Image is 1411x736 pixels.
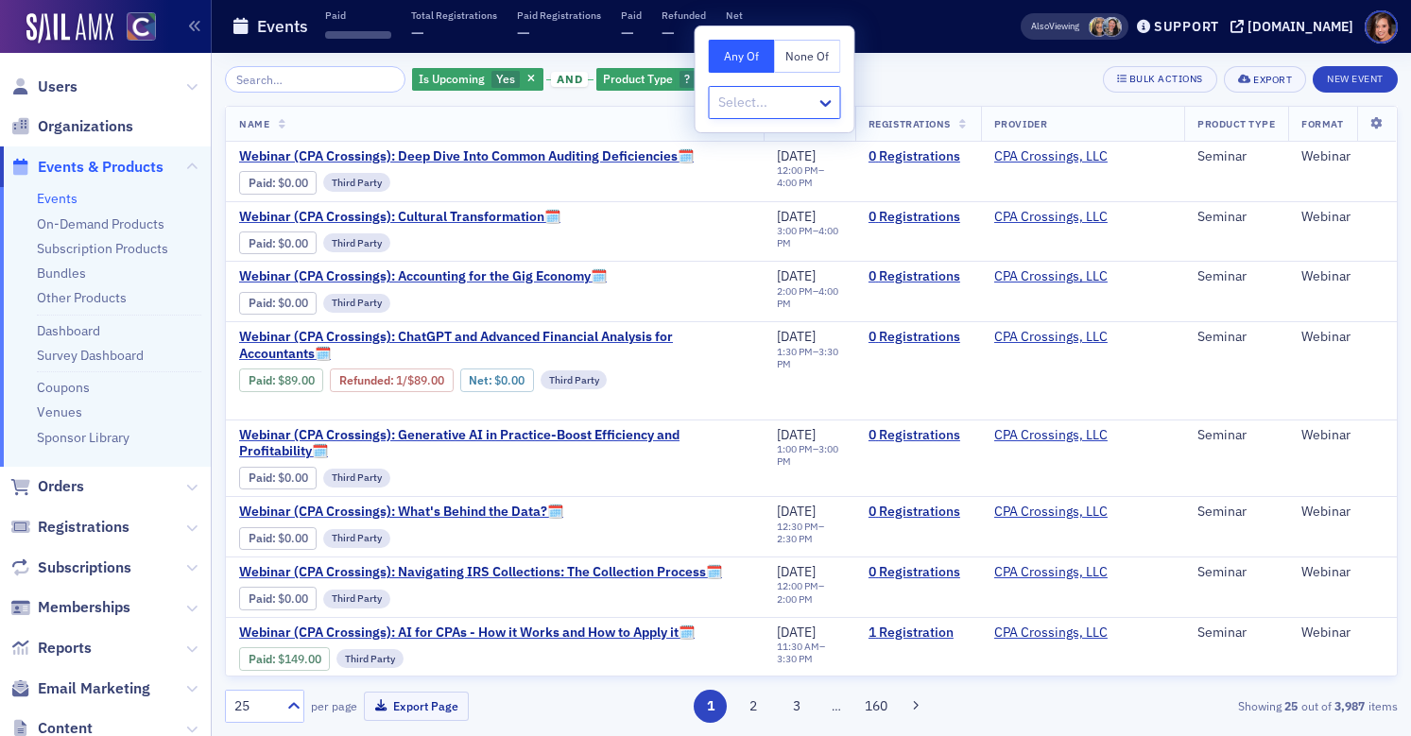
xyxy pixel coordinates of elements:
[419,71,485,86] span: Is Upcoming
[1253,75,1292,85] div: Export
[323,233,390,252] div: Third Party
[239,268,607,285] a: Webinar (CPA Crossings): Accounting for the Gig Economy🗓️
[994,268,1113,285] span: CPA Crossings, LLC
[239,171,317,194] div: Paid: 0 - $0
[38,116,133,137] span: Organizations
[777,563,816,580] span: [DATE]
[777,345,813,358] time: 1:30 PM
[10,638,92,659] a: Reports
[777,442,813,455] time: 1:00 PM
[994,148,1108,165] a: CPA Crossings, LLC
[859,690,892,723] button: 160
[37,265,86,282] a: Bundles
[323,529,390,548] div: Third Party
[994,427,1108,444] a: CPA Crossings, LLC
[823,697,850,714] span: …
[37,240,168,257] a: Subscription Products
[239,504,563,521] a: Webinar (CPA Crossings): What's Behind the Data?🗓️
[278,591,308,606] span: $0.00
[777,224,838,249] time: 4:00 PM
[1103,66,1217,93] button: Bulk Actions
[1224,66,1306,93] button: Export
[541,370,608,389] div: Third Party
[239,467,317,489] div: Paid: 0 - $0
[726,9,743,22] p: Net
[26,13,113,43] img: SailAMX
[1301,268,1384,285] div: Webinar
[1301,427,1384,444] div: Webinar
[37,322,100,339] a: Dashboard
[38,597,130,618] span: Memberships
[239,117,269,130] span: Name
[777,579,818,592] time: 12:00 PM
[339,373,396,387] span: :
[551,72,588,87] span: and
[777,224,813,237] time: 3:00 PM
[239,209,560,226] a: Webinar (CPA Crossings): Cultural Transformation🗓️
[460,368,534,391] div: Net: $0
[1301,625,1384,642] div: Webinar
[1313,69,1398,86] a: New Event
[780,690,813,723] button: 3
[777,532,813,545] time: 2:30 PM
[994,504,1108,521] a: CPA Crossings, LLC
[1031,20,1079,33] span: Viewing
[1313,66,1398,93] button: New Event
[869,427,968,444] a: 0 Registrations
[1301,564,1384,581] div: Webinar
[323,590,390,608] div: Third Party
[684,71,690,86] span: ?
[621,9,642,22] p: Paid
[364,692,469,721] button: Export Page
[775,40,841,73] button: None Of
[239,625,695,642] span: Webinar (CPA Crossings): AI for CPAs - How it Works and How to Apply it🗓️
[1089,17,1109,37] span: Lauren Standiford
[994,329,1113,346] span: CPA Crossings, LLC
[777,163,818,177] time: 12:00 PM
[411,22,424,43] span: —
[234,696,276,716] div: 25
[249,236,278,250] span: :
[336,649,404,668] div: Third Party
[249,531,278,545] span: :
[869,504,968,521] a: 0 Registrations
[517,9,601,22] p: Paid Registrations
[994,209,1108,226] a: CPA Crossings, LLC
[38,476,84,497] span: Orders
[694,690,727,723] button: 1
[869,564,968,581] a: 0 Registrations
[777,503,816,520] span: [DATE]
[1154,18,1219,35] div: Support
[494,373,525,387] span: $0.00
[239,564,722,581] a: Webinar (CPA Crossings): Navigating IRS Collections: The Collection Process🗓️
[777,652,813,665] time: 3:30 PM
[10,116,133,137] a: Organizations
[249,373,278,387] span: :
[777,176,813,189] time: 4:00 PM
[1197,329,1275,346] div: Seminar
[777,328,816,345] span: [DATE]
[311,697,357,714] label: per page
[407,373,444,387] span: $89.00
[249,176,272,190] a: Paid
[1020,697,1398,714] div: Showing out of items
[37,215,164,232] a: On-Demand Products
[38,557,131,578] span: Subscriptions
[37,379,90,396] a: Coupons
[249,176,278,190] span: :
[469,373,494,387] span: Net :
[323,173,390,192] div: Third Party
[37,347,144,364] a: Survey Dashboard
[38,157,163,178] span: Events & Products
[777,284,838,310] time: 4:00 PM
[249,531,272,545] a: Paid
[37,289,127,306] a: Other Products
[994,209,1113,226] span: CPA Crossings, LLC
[10,517,129,538] a: Registrations
[278,652,321,666] span: $149.00
[869,209,968,226] a: 0 Registrations
[777,592,813,606] time: 2:00 PM
[10,77,77,97] a: Users
[777,147,816,164] span: [DATE]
